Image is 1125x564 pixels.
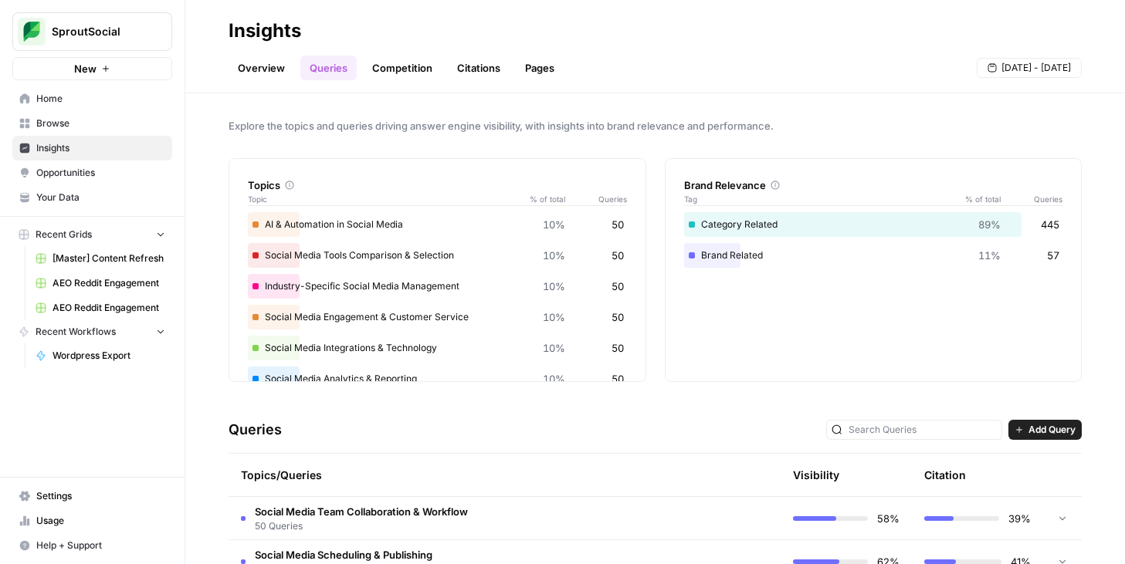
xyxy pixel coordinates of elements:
span: Home [36,92,165,106]
span: Social Media Scheduling & Publishing [255,547,432,562]
a: Usage [12,508,172,533]
span: 39% [1008,511,1031,526]
span: Opportunities [36,166,165,180]
span: 50 [612,309,624,325]
span: 50 Queries [255,519,468,533]
a: Insights [12,136,172,160]
div: Topics/Queries [241,454,637,496]
a: Citations [448,56,510,80]
div: Social Media Integrations & Technology [248,336,627,360]
div: Industry-Specific Social Media Management [248,274,627,299]
div: Social Media Tools Comparison & Selection [248,243,627,268]
span: Wordpress Export [53,349,165,363]
div: Citation [924,454,966,496]
span: Queries [565,193,627,205]
span: Social Media Team Collaboration & Workflow [255,504,468,519]
a: Queries [300,56,357,80]
div: Insights [229,19,301,43]
span: 89% [978,217,1001,232]
a: AEO Reddit Engagement [29,296,172,320]
div: Topics [248,177,627,193]
span: Add Query [1028,423,1076,437]
div: Social Media Engagement & Customer Service [248,305,627,329]
a: Home [12,86,172,111]
button: [DATE] - [DATE] [977,58,1082,78]
a: Browse [12,111,172,136]
a: Wordpress Export [29,343,172,368]
span: Usage [36,514,165,528]
span: [Master] Content Refresh [53,252,165,265]
span: Browse [36,117,165,130]
span: 10% [543,217,565,232]
span: [DATE] - [DATE] [1001,61,1071,75]
span: 50 [612,371,624,387]
button: Workspace: SproutSocial [12,12,172,51]
div: Category Related [684,212,1063,237]
div: Brand Related [684,243,1063,268]
span: 50 [612,248,624,263]
span: AEO Reddit Engagement [53,276,165,290]
a: [Master] Content Refresh [29,246,172,271]
span: Recent Workflows [36,325,116,339]
h3: Queries [229,419,282,441]
span: 11% [978,248,1001,263]
button: New [12,57,172,80]
span: Explore the topics and queries driving answer engine visibility, with insights into brand relevan... [229,118,1082,133]
span: 50 [612,340,624,356]
span: Help + Support [36,539,165,552]
img: SproutSocial Logo [18,18,46,46]
span: 10% [543,279,565,294]
button: Recent Grids [12,223,172,246]
span: AEO Reddit Engagement [53,301,165,315]
div: Visibility [793,468,839,483]
span: Tag [684,193,955,205]
div: Social Media Analytics & Reporting [248,366,627,391]
a: Opportunities [12,160,172,185]
span: Recent Grids [36,228,92,241]
button: Add Query [1008,420,1082,440]
span: Insights [36,141,165,155]
button: Help + Support [12,533,172,558]
span: New [74,61,97,76]
span: Queries [1001,193,1062,205]
div: AI & Automation in Social Media [248,212,627,237]
span: 50 [612,217,624,232]
a: Pages [516,56,564,80]
span: Settings [36,489,165,503]
span: 50 [612,279,624,294]
span: 10% [543,248,565,263]
span: Topic [248,193,519,205]
span: 57 [1047,248,1059,263]
input: Search Queries [849,422,997,437]
span: 10% [543,371,565,387]
button: Recent Workflows [12,320,172,343]
span: % of total [519,193,565,205]
a: AEO Reddit Engagement [29,271,172,296]
a: Competition [363,56,442,80]
span: 58% [877,511,900,526]
span: 10% [543,309,565,325]
span: 445 [1041,217,1059,232]
a: Your Data [12,185,172,210]
span: Your Data [36,191,165,204]
span: SproutSocial [52,24,145,39]
a: Overview [229,56,294,80]
span: 10% [543,340,565,356]
div: Brand Relevance [684,177,1063,193]
a: Settings [12,484,172,508]
span: % of total [954,193,1001,205]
